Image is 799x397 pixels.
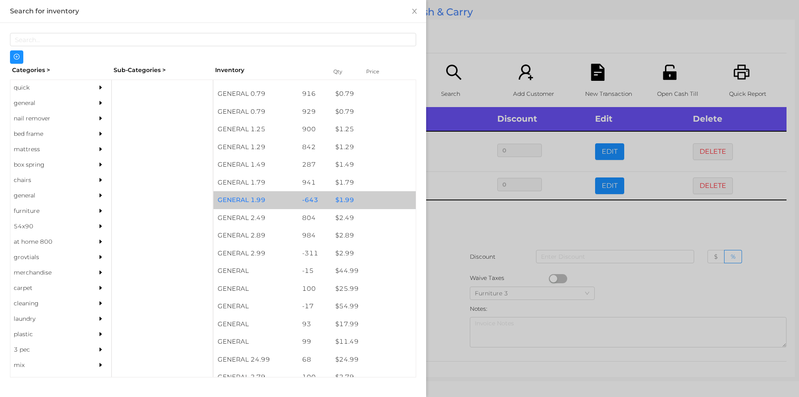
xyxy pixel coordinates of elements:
[98,331,104,337] i: icon: caret-right
[213,351,298,369] div: GENERAL 24.99
[98,300,104,306] i: icon: caret-right
[331,262,416,280] div: $ 44.99
[98,270,104,275] i: icon: caret-right
[298,209,332,227] div: 804
[98,177,104,183] i: icon: caret-right
[10,33,416,46] input: Search...
[331,297,416,315] div: $ 54.99
[331,227,416,245] div: $ 2.89
[10,80,86,95] div: quick
[10,265,86,280] div: merchandise
[213,120,298,138] div: GENERAL 1.25
[213,368,298,386] div: GENERAL 2.79
[213,209,298,227] div: GENERAL 2.49
[213,103,298,121] div: GENERAL 0.79
[213,85,298,103] div: GENERAL 0.79
[213,333,298,351] div: GENERAL
[298,280,332,298] div: 100
[298,333,332,351] div: 99
[10,157,86,172] div: box spring
[213,280,298,298] div: GENERAL
[213,227,298,245] div: GENERAL 2.89
[98,347,104,352] i: icon: caret-right
[10,327,86,342] div: plastic
[10,64,112,77] div: Categories >
[10,126,86,142] div: bed frame
[331,351,416,369] div: $ 24.99
[331,120,416,138] div: $ 1.25
[298,156,332,174] div: 287
[298,120,332,138] div: 900
[10,280,86,296] div: carpet
[98,146,104,152] i: icon: caret-right
[411,8,418,15] i: icon: close
[10,373,86,388] div: appliances
[98,208,104,214] i: icon: caret-right
[331,156,416,174] div: $ 1.49
[215,66,323,75] div: Inventory
[331,138,416,156] div: $ 1.29
[298,191,332,209] div: -643
[98,362,104,368] i: icon: caret-right
[98,115,104,121] i: icon: caret-right
[10,357,86,373] div: mix
[98,316,104,322] i: icon: caret-right
[112,64,213,77] div: Sub-Categories >
[98,285,104,291] i: icon: caret-right
[213,138,298,156] div: GENERAL 1.29
[331,333,416,351] div: $ 11.49
[98,131,104,137] i: icon: caret-right
[331,368,416,386] div: $ 2.79
[298,174,332,192] div: 941
[331,315,416,333] div: $ 17.99
[298,297,332,315] div: -17
[298,315,332,333] div: 93
[98,223,104,229] i: icon: caret-right
[298,103,332,121] div: 929
[331,85,416,103] div: $ 0.79
[331,245,416,262] div: $ 2.99
[10,172,86,188] div: chairs
[331,280,416,298] div: $ 25.99
[298,138,332,156] div: 842
[10,50,23,64] button: icon: plus-circle
[298,262,332,280] div: -15
[298,368,332,386] div: 100
[10,188,86,203] div: general
[10,296,86,311] div: cleaning
[98,85,104,90] i: icon: caret-right
[98,254,104,260] i: icon: caret-right
[10,7,416,16] div: Search for inventory
[98,100,104,106] i: icon: caret-right
[98,192,104,198] i: icon: caret-right
[10,142,86,157] div: mattress
[364,66,397,77] div: Price
[213,262,298,280] div: GENERAL
[10,311,86,327] div: laundry
[10,95,86,111] div: general
[331,66,356,77] div: Qty
[10,203,86,219] div: furniture
[213,156,298,174] div: GENERAL 1.49
[10,111,86,126] div: nail remover
[213,174,298,192] div: GENERAL 1.79
[98,239,104,245] i: icon: caret-right
[213,245,298,262] div: GENERAL 2.99
[10,234,86,250] div: at home 800
[98,162,104,167] i: icon: caret-right
[331,191,416,209] div: $ 1.99
[10,250,86,265] div: grovtials
[213,191,298,209] div: GENERAL 1.99
[298,85,332,103] div: 916
[298,227,332,245] div: 984
[331,103,416,121] div: $ 0.79
[213,315,298,333] div: GENERAL
[10,219,86,234] div: 54x90
[10,342,86,357] div: 3 pec
[331,209,416,227] div: $ 2.49
[213,297,298,315] div: GENERAL
[298,245,332,262] div: -311
[298,351,332,369] div: 68
[331,174,416,192] div: $ 1.79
